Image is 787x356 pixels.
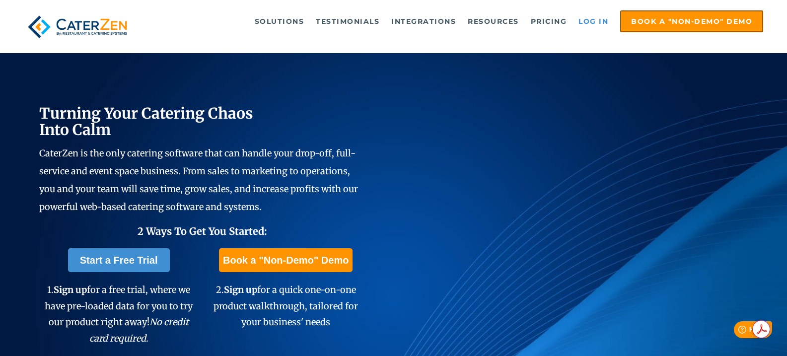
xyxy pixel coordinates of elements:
[620,10,763,32] a: Book a "Non-Demo" Demo
[39,104,253,139] span: Turning Your Catering Chaos Into Calm
[311,11,384,31] a: Testimonials
[699,317,776,345] iframe: Help widget launcher
[224,284,257,295] span: Sign up
[526,11,572,31] a: Pricing
[573,11,613,31] a: Log in
[219,248,353,272] a: Book a "Non-Demo" Demo
[68,248,170,272] a: Start a Free Trial
[39,147,358,213] span: CaterZen is the only catering software that can handle your drop-off, full-service and event spac...
[250,11,309,31] a: Solutions
[214,284,358,328] span: 2. for a quick one-on-one product walkthrough, tailored for your business' needs
[463,11,524,31] a: Resources
[138,225,267,237] span: 2 Ways To Get You Started:
[386,11,461,31] a: Integrations
[54,284,87,295] span: Sign up
[89,316,189,344] em: No credit card required.
[150,10,763,32] div: Navigation Menu
[24,10,131,43] img: caterzen
[45,284,193,344] span: 1. for a free trial, where we have pre-loaded data for you to try our product right away!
